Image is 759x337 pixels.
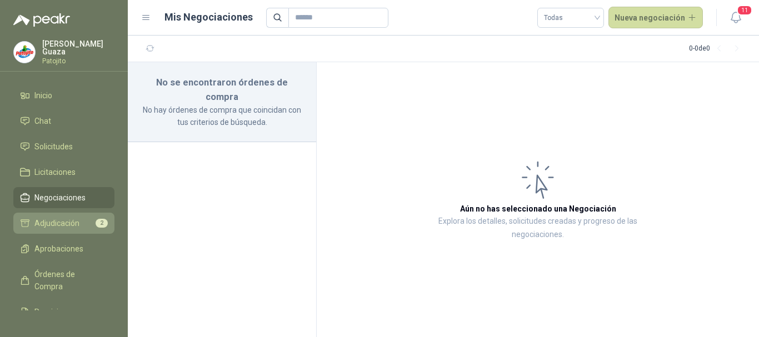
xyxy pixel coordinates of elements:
[460,203,616,215] h3: Aún no has seleccionado una Negociación
[42,58,114,64] p: Patojito
[13,213,114,234] a: Adjudicación2
[141,76,303,104] h3: No se encontraron órdenes de compra
[34,140,73,153] span: Solicitudes
[13,85,114,106] a: Inicio
[13,301,114,323] a: Remisiones
[689,40,746,58] div: 0 - 0 de 0
[13,136,114,157] a: Solicitudes
[34,243,83,255] span: Aprobaciones
[737,5,752,16] span: 11
[13,13,70,27] img: Logo peakr
[13,162,114,183] a: Licitaciones
[141,104,303,128] p: No hay órdenes de compra que coincidan con tus criterios de búsqueda.
[13,187,114,208] a: Negociaciones
[34,306,76,318] span: Remisiones
[34,268,104,293] span: Órdenes de Compra
[13,110,114,132] a: Chat
[608,7,703,29] button: Nueva negociación
[164,9,253,25] h1: Mis Negociaciones
[13,264,114,297] a: Órdenes de Compra
[544,9,597,26] span: Todas
[42,40,114,56] p: [PERSON_NAME] Guaza
[34,166,76,178] span: Licitaciones
[34,89,52,102] span: Inicio
[726,8,746,28] button: 11
[34,217,79,229] span: Adjudicación
[13,238,114,259] a: Aprobaciones
[428,215,648,242] p: Explora los detalles, solicitudes creadas y progreso de las negociaciones.
[96,219,108,228] span: 2
[14,42,35,63] img: Company Logo
[34,115,51,127] span: Chat
[34,192,86,204] span: Negociaciones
